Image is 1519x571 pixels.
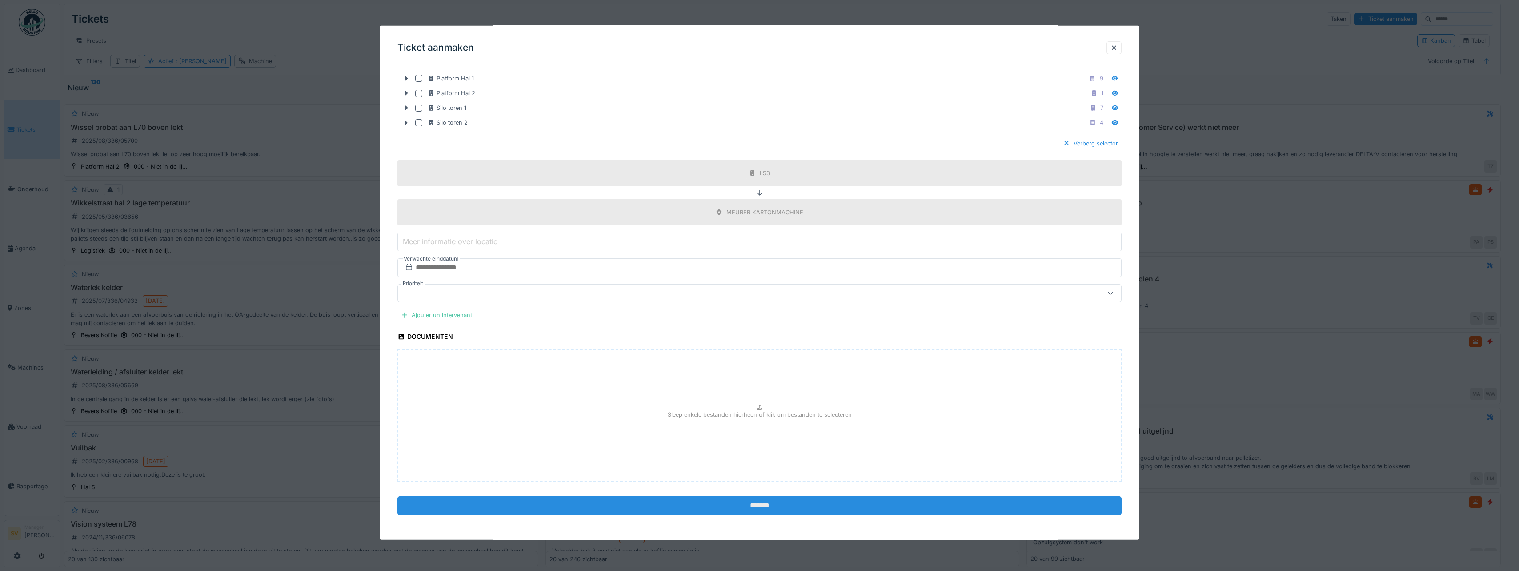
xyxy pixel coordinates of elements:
[428,89,475,97] div: Platform Hal 2
[428,104,466,112] div: Silo toren 1
[397,330,453,345] div: Documenten
[428,74,474,83] div: Platform Hal 1
[403,254,460,264] label: Verwachte einddatum
[1101,89,1103,97] div: 1
[1100,118,1103,127] div: 4
[726,208,803,217] div: MEURER KARTONMACHINE
[401,280,425,287] label: Prioriteit
[401,236,499,247] label: Meer informatie over locatie
[1059,137,1122,149] div: Verberg selector
[1100,74,1103,83] div: 9
[668,410,852,419] p: Sleep enkele bestanden hierheen of klik om bestanden te selecteren
[397,309,476,321] div: Ajouter un intervenant
[760,169,770,177] div: L53
[397,42,474,53] h3: Ticket aanmaken
[1100,104,1103,112] div: 7
[428,118,468,127] div: Silo toren 2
